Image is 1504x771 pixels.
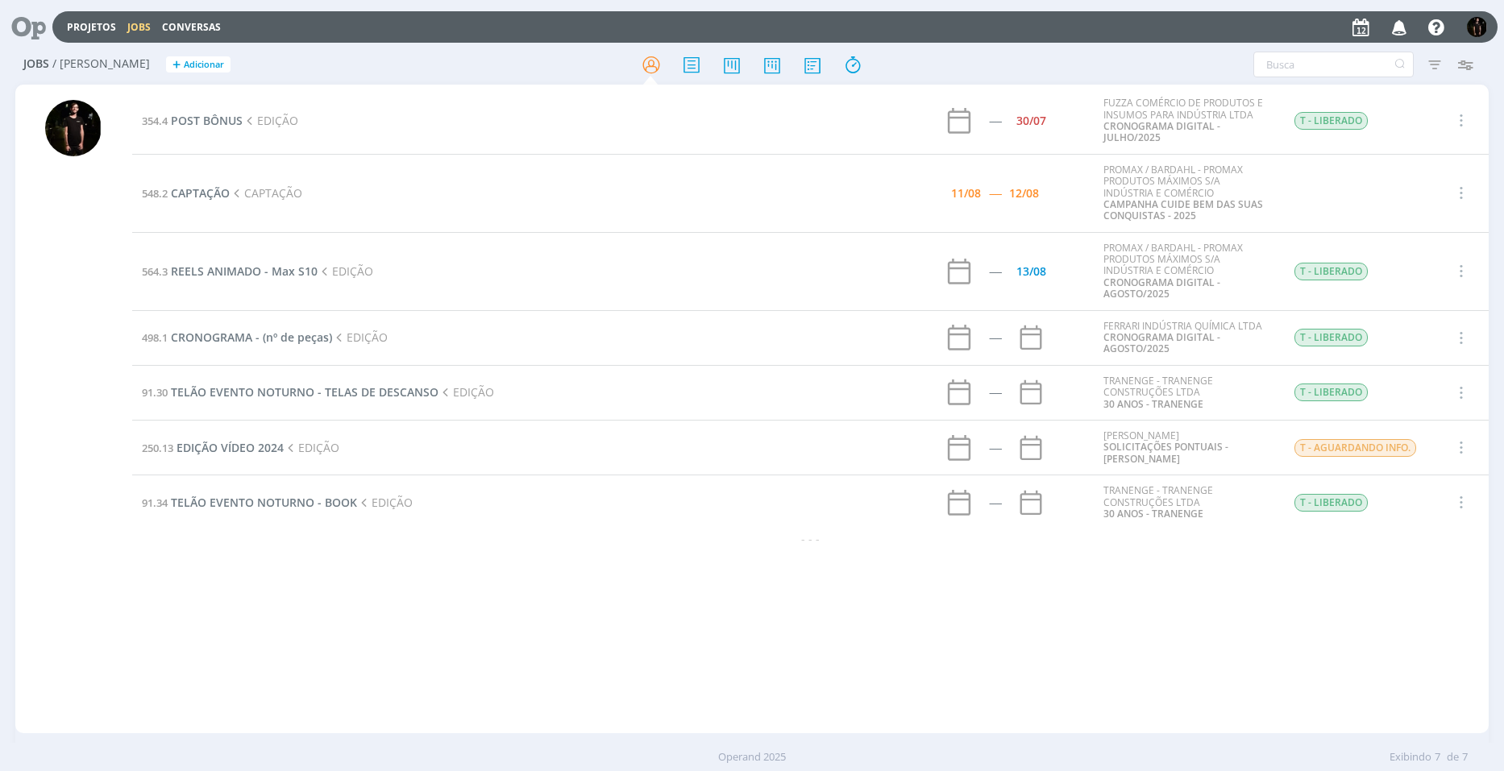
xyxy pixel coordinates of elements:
[1009,188,1039,199] div: 12/08
[142,441,173,455] span: 250.13
[1294,494,1368,512] span: T - LIBERADO
[1294,383,1368,401] span: T - LIBERADO
[1103,242,1269,301] div: PROMAX / BARDAHL - PROMAX PRODUTOS MÁXIMOS S/A INDÚSTRIA E COMÉRCIO
[989,115,1001,126] div: -----
[23,57,49,71] span: Jobs
[142,384,438,400] a: 91.30TELÃO EVENTO NOTURNO - TELAS DE DESCANSO
[438,384,494,400] span: EDIÇÃO
[1103,330,1220,355] a: CRONOGRAMA DIGITAL - AGOSTO/2025
[989,266,1001,277] div: -----
[166,56,231,73] button: +Adicionar
[1103,276,1220,301] a: CRONOGRAMA DIGITAL - AGOSTO/2025
[142,263,318,279] a: 564.3REELS ANIMADO - Max S10
[1294,439,1416,457] span: T - AGUARDANDO INFO.
[171,384,438,400] span: TELÃO EVENTO NOTURNO - TELAS DE DESCANSO
[142,185,230,201] a: 548.2CAPTAÇÃO
[1435,749,1440,765] span: 7
[171,185,230,201] span: CAPTAÇÃO
[142,114,168,128] span: 354.4
[1103,430,1269,465] div: [PERSON_NAME]
[1103,507,1203,520] a: 30 ANOS - TRANENGE
[171,495,357,510] span: TELÃO EVENTO NOTURNO - BOOK
[230,185,302,201] span: CAPTAÇÃO
[142,113,243,128] a: 354.4POST BÔNUS
[142,495,168,510] span: 91.34
[318,263,373,279] span: EDIÇÃO
[989,185,1001,201] span: -----
[1103,440,1228,465] a: SOLICITAÇÕES PONTUAIS - [PERSON_NAME]
[989,332,1001,343] div: -----
[1390,749,1431,765] span: Exibindo
[184,60,224,70] span: Adicionar
[989,442,1001,454] div: -----
[157,21,226,34] button: Conversas
[1103,119,1220,144] a: CRONOGRAMA DIGITAL - JULHO/2025
[1103,197,1263,222] a: CAMPANHA CUIDE BEM DAS SUAS CONQUISTAS - 2025
[142,495,357,510] a: 91.34TELÃO EVENTO NOTURNO - BOOK
[127,20,151,34] a: Jobs
[67,20,116,34] a: Projetos
[52,57,150,71] span: / [PERSON_NAME]
[171,330,332,345] span: CRONOGRAMA - (nº de peças)
[1294,263,1368,280] span: T - LIBERADO
[177,440,284,455] span: EDIÇÃO VÍDEO 2024
[142,186,168,201] span: 548.2
[142,440,284,455] a: 250.13EDIÇÃO VÍDEO 2024
[123,21,156,34] button: Jobs
[1103,485,1269,520] div: TRANENGE - TRANENGE CONSTRUÇÕES LTDA
[1103,321,1269,355] div: FERRARI INDÚSTRIA QUÍMICA LTDA
[1294,112,1368,130] span: T - LIBERADO
[951,188,981,199] div: 11/08
[1016,115,1046,126] div: 30/07
[284,440,339,455] span: EDIÇÃO
[1447,749,1459,765] span: de
[1294,329,1368,346] span: T - LIBERADO
[1103,164,1269,222] div: PROMAX / BARDAHL - PROMAX PRODUTOS MÁXIMOS S/A INDÚSTRIA E COMÉRCIO
[142,330,168,345] span: 498.1
[357,495,413,510] span: EDIÇÃO
[132,530,1489,547] div: - - -
[142,264,168,279] span: 564.3
[142,330,332,345] a: 498.1CRONOGRAMA - (nº de peças)
[989,387,1001,398] div: -----
[1253,52,1414,77] input: Busca
[1466,13,1488,41] button: C
[1467,17,1487,37] img: C
[171,263,318,279] span: REELS ANIMADO - Max S10
[62,21,121,34] button: Projetos
[172,56,181,73] span: +
[142,385,168,400] span: 91.30
[162,20,221,34] a: Conversas
[332,330,388,345] span: EDIÇÃO
[989,497,1001,508] div: -----
[1462,749,1468,765] span: 7
[45,100,102,156] img: C
[171,113,243,128] span: POST BÔNUS
[1016,266,1046,277] div: 13/08
[1103,375,1269,410] div: TRANENGE - TRANENGE CONSTRUÇÕES LTDA
[1103,397,1203,411] a: 30 ANOS - TRANENGE
[243,113,298,128] span: EDIÇÃO
[1103,97,1269,144] div: FUZZA COMÉRCIO DE PRODUTOS E INSUMOS PARA INDÚSTRIA LTDA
